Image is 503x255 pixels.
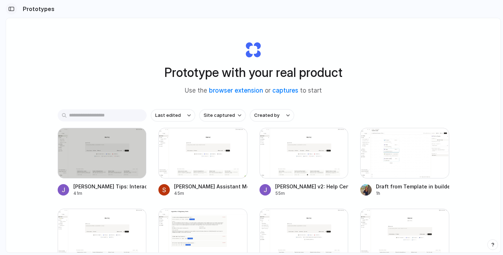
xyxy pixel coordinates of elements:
[73,183,147,190] div: [PERSON_NAME] Tips: Interactive Help Panel
[360,128,449,197] a: Draft from Template in builderDraft from Template in builder1h
[58,128,147,197] a: Harvey Tips: Interactive Help Panel[PERSON_NAME] Tips: Interactive Help Panel41m
[174,190,247,197] div: 45m
[260,128,349,197] a: Harvey v2: Help Center Addition[PERSON_NAME] v2: Help Center Addition55m
[376,183,449,190] div: Draft from Template in builder
[275,183,349,190] div: [PERSON_NAME] v2: Help Center Addition
[376,190,449,197] div: 1h
[185,86,322,95] span: Use the or to start
[155,112,181,119] span: Last edited
[272,87,298,94] a: captures
[199,109,246,121] button: Site captured
[275,190,349,197] div: 55m
[250,109,294,121] button: Created by
[254,112,279,119] span: Created by
[174,183,247,190] div: [PERSON_NAME] Assistant Mock Analysis
[164,63,342,82] h1: Prototype with your real product
[158,128,247,197] a: Harvey Assistant Mock Analysis[PERSON_NAME] Assistant Mock Analysis45m
[209,87,263,94] a: browser extension
[204,112,235,119] span: Site captured
[20,5,54,13] h2: Prototypes
[73,190,147,197] div: 41m
[151,109,195,121] button: Last edited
